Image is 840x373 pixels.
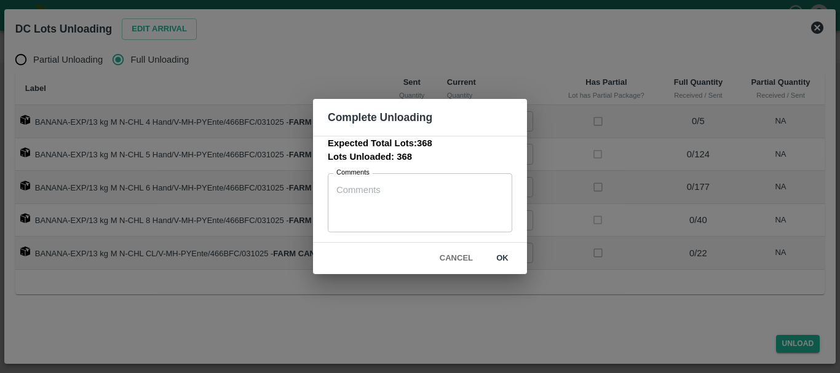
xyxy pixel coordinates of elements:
[435,248,478,269] button: Cancel
[328,138,432,148] b: Expected Total Lots: 368
[328,152,412,162] b: Lots Unloaded: 368
[328,111,432,124] b: Complete Unloading
[483,248,522,269] button: ok
[336,168,370,178] label: Comments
